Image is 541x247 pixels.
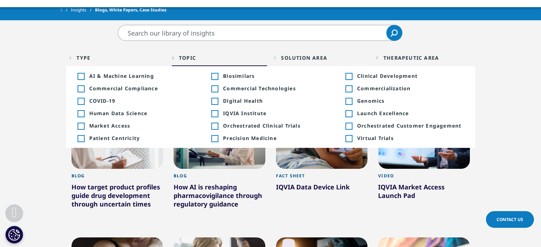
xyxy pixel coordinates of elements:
[118,25,402,41] input: Search
[174,173,265,183] div: Blog
[211,98,218,104] div: Inclusion filter on Digital Health; 521 results
[203,95,338,107] li: Inclusion filter on Digital Health; 521 results
[89,110,196,117] span: Human Data Science
[223,135,330,141] span: Precision Medicine
[383,54,439,61] div: Therapeutic Area facet.
[211,111,218,117] div: Inclusion filter on IQVIA Institute; 18 results
[203,107,338,119] li: Inclusion filter on IQVIA Institute; 18 results
[89,73,196,79] span: AI & Machine Learning
[95,4,166,16] span: Blogs, White Papers, Case Studies
[89,135,196,141] span: Patient Centricity
[78,86,84,92] div: Inclusion filter on Commercial Compliance; 363 results
[223,97,330,104] span: Digital Health
[338,107,472,119] li: Inclusion filter on Launch Excellence; 116 results
[276,183,368,194] div: IQVIA Data Device Link
[345,86,352,92] div: Inclusion filter on Commercialization; 45 results
[78,135,84,142] div: Inclusion filter on Patient Centricity; 351 results
[78,111,84,117] div: Inclusion filter on Human Data Science; 327 results
[378,169,470,218] a: Video IQVIA Market Access Launch Pad
[179,54,196,61] div: Topic facet.
[203,119,338,132] li: Inclusion filter on Orchestrated Clinical Trials; 223 results
[378,173,470,183] div: Video
[89,85,196,92] span: Commercial Compliance
[338,95,472,107] li: Inclusion filter on Genomics; 122 results
[357,73,464,79] span: Clinical Development
[71,183,163,211] div: How target product profiles guide drug development through uncertain times
[391,29,398,37] svg: Search
[338,119,472,132] li: Inclusion filter on Orchestrated Customer Engagement; 368 results
[174,169,265,227] a: Blog How AI is reshaping pharmacovigilance through regulatory guidance
[357,85,464,92] span: Commercialization
[345,123,352,129] div: Inclusion filter on Orchestrated Customer Engagement; 368 results
[345,73,352,80] div: Inclusion filter on Clinical Development; 218 results
[345,135,352,142] div: Inclusion filter on Virtual Trials; 61 results
[497,216,523,222] span: Contact Us
[223,122,330,129] span: Orchestrated Clinical Trials
[345,98,352,104] div: Inclusion filter on Genomics; 122 results
[357,110,464,117] span: Launch Excellence
[70,132,204,144] li: Inclusion filter on Patient Centricity; 351 results
[281,54,327,61] div: Solution Area facet.
[89,97,196,104] span: COVID-19
[71,173,163,183] div: Blog
[71,169,163,227] a: Blog How target product profiles guide drug development through uncertain times
[357,135,464,141] span: Virtual Trials
[174,183,265,211] div: How AI is reshaping pharmacovigilance through regulatory guidance
[70,107,204,119] li: Inclusion filter on Human Data Science; 327 results
[78,98,84,104] div: Inclusion filter on COVID-19; 309 results
[78,123,84,129] div: Inclusion filter on Market Access; 336 results
[486,211,534,228] a: Contact Us
[338,70,472,82] li: Inclusion filter on Clinical Development; 218 results
[211,86,218,92] div: Inclusion filter on Commercial Technologies; 545 results
[211,73,218,80] div: Inclusion filter on Biosimilars; 44 results
[71,4,95,16] a: Insights
[223,85,330,92] span: Commercial Technologies
[5,226,23,243] button: Cookies Settings
[89,122,196,129] span: Market Access
[223,73,330,79] span: Biosimilars
[211,123,218,129] div: Inclusion filter on Orchestrated Clinical Trials; 223 results
[338,82,472,95] li: Inclusion filter on Commercialization; 45 results
[76,54,90,61] div: Type facet.
[386,25,402,41] a: Search
[203,70,338,82] li: Inclusion filter on Biosimilars; 44 results
[223,110,330,117] span: IQVIA Institute
[211,135,218,142] div: Inclusion filter on Precision Medicine; 118 results
[70,95,204,107] li: Inclusion filter on COVID-19; 309 results
[276,169,368,210] a: Fact Sheet IQVIA Data Device Link
[203,82,338,95] li: Inclusion filter on Commercial Technologies; 545 results
[70,82,204,95] li: Inclusion filter on Commercial Compliance; 363 results
[70,70,204,82] li: Inclusion filter on AI & Machine Learning; 416 results
[78,73,84,80] div: Inclusion filter on AI & Machine Learning; 416 results
[276,173,368,183] div: Fact Sheet
[378,183,470,203] div: IQVIA Market Access Launch Pad
[70,119,204,132] li: Inclusion filter on Market Access; 336 results
[357,97,464,104] span: Genomics
[357,122,464,129] span: Orchestrated Customer Engagement
[338,132,472,144] li: Inclusion filter on Virtual Trials; 61 results
[203,132,338,144] li: Inclusion filter on Precision Medicine; 118 results
[345,111,352,117] div: Inclusion filter on Launch Excellence; 116 results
